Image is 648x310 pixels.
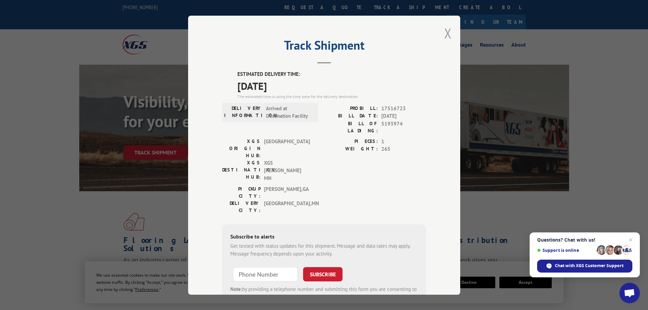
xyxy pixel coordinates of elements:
label: BILL DATE: [324,112,378,120]
span: 1 [381,137,426,145]
span: XGS [PERSON_NAME] MN [264,159,310,182]
span: Chat with XGS Customer Support [555,263,624,269]
div: Subscribe to alerts [230,232,418,242]
div: Get texted with status updates for this shipment. Message and data rates may apply. Message frequ... [230,242,418,258]
label: PROBILL: [324,104,378,112]
label: PICKUP CITY: [222,185,261,200]
span: [DATE] [237,78,426,93]
span: [GEOGRAPHIC_DATA] , MN [264,200,310,214]
h2: Track Shipment [222,40,426,53]
span: Arrived at Destination Facility [266,104,312,120]
label: DELIVERY CITY: [222,200,261,214]
span: Support is online [537,248,594,253]
input: Phone Number [233,267,298,281]
div: by providing a telephone number and submitting this form you are consenting to be contacted by SM... [230,285,418,309]
div: The estimated time is using the time zone for the delivery destination. [237,93,426,99]
span: 5193974 [381,120,426,134]
span: [PERSON_NAME] , GA [264,185,310,200]
label: XGS ORIGIN HUB: [222,137,261,159]
label: XGS DESTINATION HUB: [222,159,261,182]
span: 17516723 [381,104,426,112]
span: 265 [381,145,426,153]
span: Questions? Chat with us! [537,237,632,243]
label: WEIGHT: [324,145,378,153]
label: ESTIMATED DELIVERY TIME: [237,70,426,78]
button: Close modal [444,24,452,42]
span: [DATE] [381,112,426,120]
label: PIECES: [324,137,378,145]
strong: Note: [230,286,242,292]
button: SUBSCRIBE [303,267,343,281]
label: DELIVERY INFORMATION: [224,104,263,120]
span: Close chat [627,236,635,244]
div: Open chat [619,283,640,303]
span: [GEOGRAPHIC_DATA] [264,137,310,159]
div: Chat with XGS Customer Support [537,260,632,273]
label: BILL OF LADING: [324,120,378,134]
